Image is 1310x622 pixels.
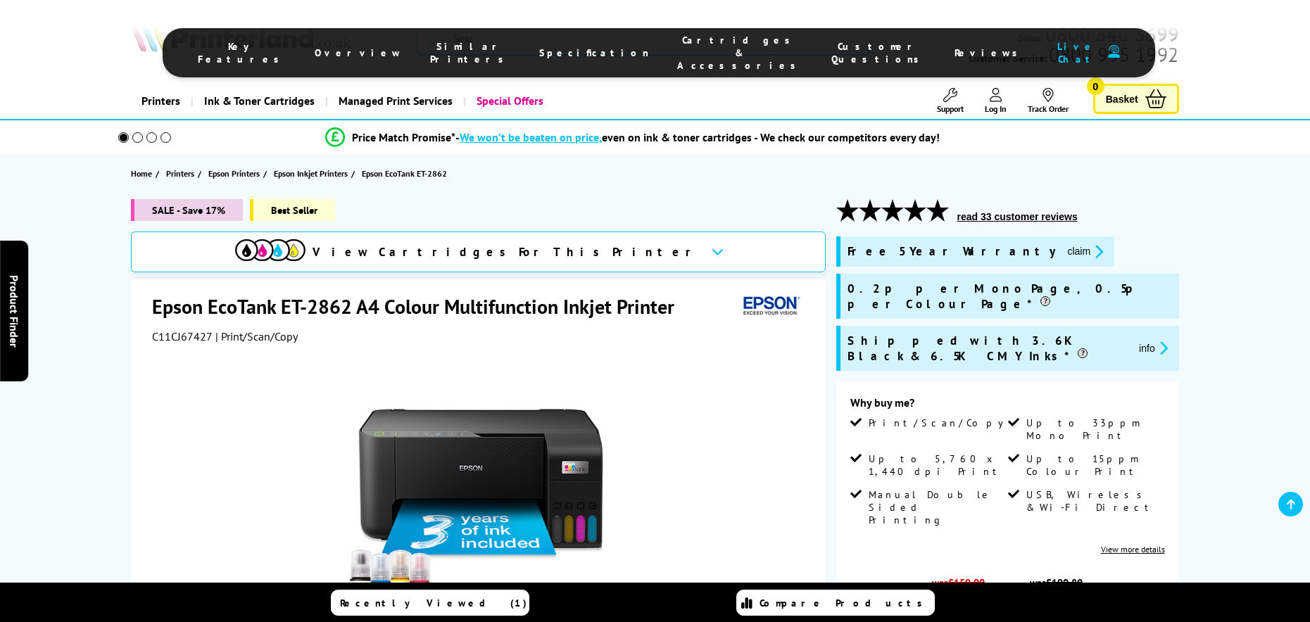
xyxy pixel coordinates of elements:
span: | Print/Scan/Copy [215,329,298,343]
span: We won’t be beaten on price, [460,130,602,144]
a: View more details [1101,544,1165,554]
div: - even on ink & toner cartridges - We check our competitors every day! [455,130,940,144]
span: Ink & Toner Cartridges [204,83,315,119]
a: Recently Viewed (1) [331,590,529,616]
a: Track Order [1028,88,1069,114]
span: C11CJ67427 [152,329,213,343]
span: Cartridges & Accessories [677,34,803,72]
span: 0.2p per Mono Page, 0.5p per Colour Page* [848,281,1171,312]
img: user-headset-duotone.svg [1108,45,1120,58]
span: Shipped with 3.6K Black & 6.5K CMY Inks* [848,333,1128,364]
span: was [924,569,992,589]
span: View Cartridges For This Printer [313,244,700,260]
span: Best Seller [250,199,335,221]
span: Basket [1106,89,1138,108]
span: Compare Products [760,597,930,609]
img: cmyk-icon.svg [235,239,306,261]
span: Specification [539,46,649,59]
span: Up to 33ppm Mono Print [1026,417,1162,442]
a: Epson Printers [208,166,263,181]
span: Live Chat [1053,40,1101,65]
span: Price Match Promise* [352,130,455,144]
a: Printers [131,83,191,119]
button: promo-description [1135,340,1172,356]
span: USB, Wireless & Wi-Fi Direct [1026,488,1162,514]
span: Epson EcoTank ET-2862 [362,168,447,179]
a: Managed Print Services [325,83,463,119]
a: Printers [166,166,198,181]
span: Similar Printers [430,40,511,65]
span: Log In [985,103,1007,114]
span: Up to 15ppm Colour Print [1026,452,1162,478]
a: Compare Products [736,590,935,616]
strike: £159.00 [948,576,985,589]
a: Ink & Toner Cartridges [191,83,325,119]
span: Reviews [955,46,1025,59]
span: Epson Printers [208,166,260,181]
span: Manual Double Sided Printing [869,488,1004,526]
img: Epson [738,293,802,319]
span: 0 [1087,77,1104,95]
a: Log In [985,88,1007,114]
span: SALE - Save 17% [131,199,243,221]
button: read 33 customer reviews [952,210,1081,223]
span: Recently Viewed (1) [340,597,527,609]
span: Home [131,166,152,181]
a: Basket 0 [1093,84,1179,114]
span: Product Finder [7,275,21,348]
button: promo-description [1063,243,1107,260]
span: Key Features [198,40,286,65]
h1: Epson EcoTank ET-2862 A4 Colour Multifunction Inkjet Printer [152,293,688,319]
span: Overview [315,46,402,59]
a: Support [937,88,964,114]
a: Special Offers [463,83,554,119]
span: was [1024,569,1089,589]
li: modal_Promise [99,125,1167,150]
span: Customer Questions [831,40,926,65]
span: Printers [166,166,194,181]
span: Free 5 Year Warranty [848,243,1056,260]
span: Epson Inkjet Printers [274,166,348,181]
a: Home [131,166,156,181]
div: Why buy me? [850,395,1164,417]
a: Epson Inkjet Printers [274,166,351,181]
span: Print/Scan/Copy [869,417,1014,429]
span: Up to 5,760 x 1,440 dpi Print [869,452,1004,478]
span: Support [937,103,964,114]
strike: £190.80 [1046,576,1083,589]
